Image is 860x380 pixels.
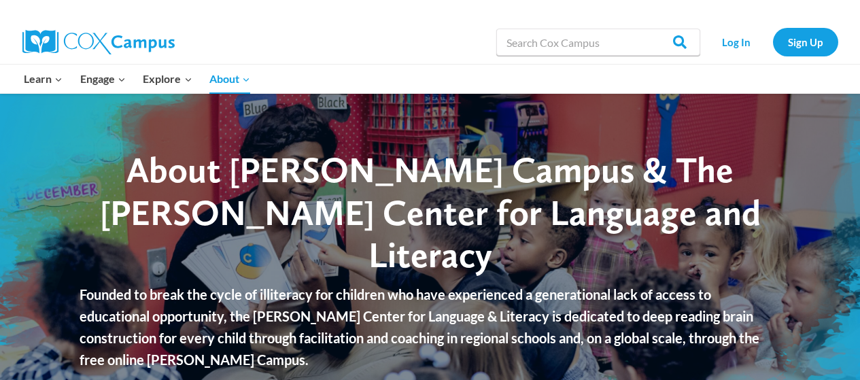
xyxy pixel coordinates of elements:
span: Learn [24,70,63,88]
nav: Secondary Navigation [707,28,838,56]
input: Search Cox Campus [496,29,700,56]
span: Engage [80,70,126,88]
nav: Primary Navigation [16,65,259,93]
span: About [PERSON_NAME] Campus & The [PERSON_NAME] Center for Language and Literacy [100,148,761,276]
a: Sign Up [773,28,838,56]
img: Cox Campus [22,30,175,54]
p: Founded to break the cycle of illiteracy for children who have experienced a generational lack of... [80,283,780,370]
span: About [209,70,250,88]
span: Explore [143,70,192,88]
a: Log In [707,28,766,56]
